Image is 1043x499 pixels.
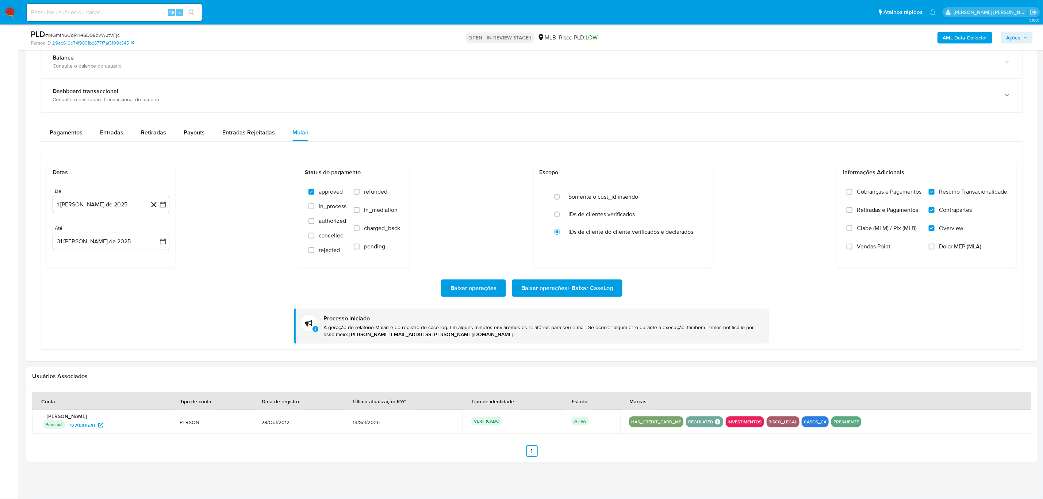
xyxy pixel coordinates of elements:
[586,33,598,42] span: LOW
[954,9,1028,16] p: emerson.gomes@mercadopago.com.br
[465,33,534,43] p: OPEN - IN REVIEW STAGE I
[52,40,134,46] a: 29ab616b74f9801bb877f7af3109c345
[1001,32,1033,43] button: Ações
[45,31,120,39] span: # MGmth6UdRH4SD98qvWutVFjc
[184,7,199,18] button: search-icon
[1030,8,1038,16] a: Sair
[537,34,556,42] div: MLB
[31,40,51,46] b: Person ID
[32,373,1031,380] h2: Usuários Associados
[559,34,598,42] span: Risco PLD:
[937,32,992,43] button: AML Data Collector
[943,32,987,43] b: AML Data Collector
[930,9,936,15] a: Notificações
[27,8,202,17] input: Pesquise usuários ou casos...
[31,28,45,40] b: PLD
[883,8,923,16] span: Atalhos rápidos
[169,9,175,16] span: Alt
[1006,32,1020,43] span: Ações
[1029,17,1039,23] span: 3.160.1
[179,9,181,16] span: s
